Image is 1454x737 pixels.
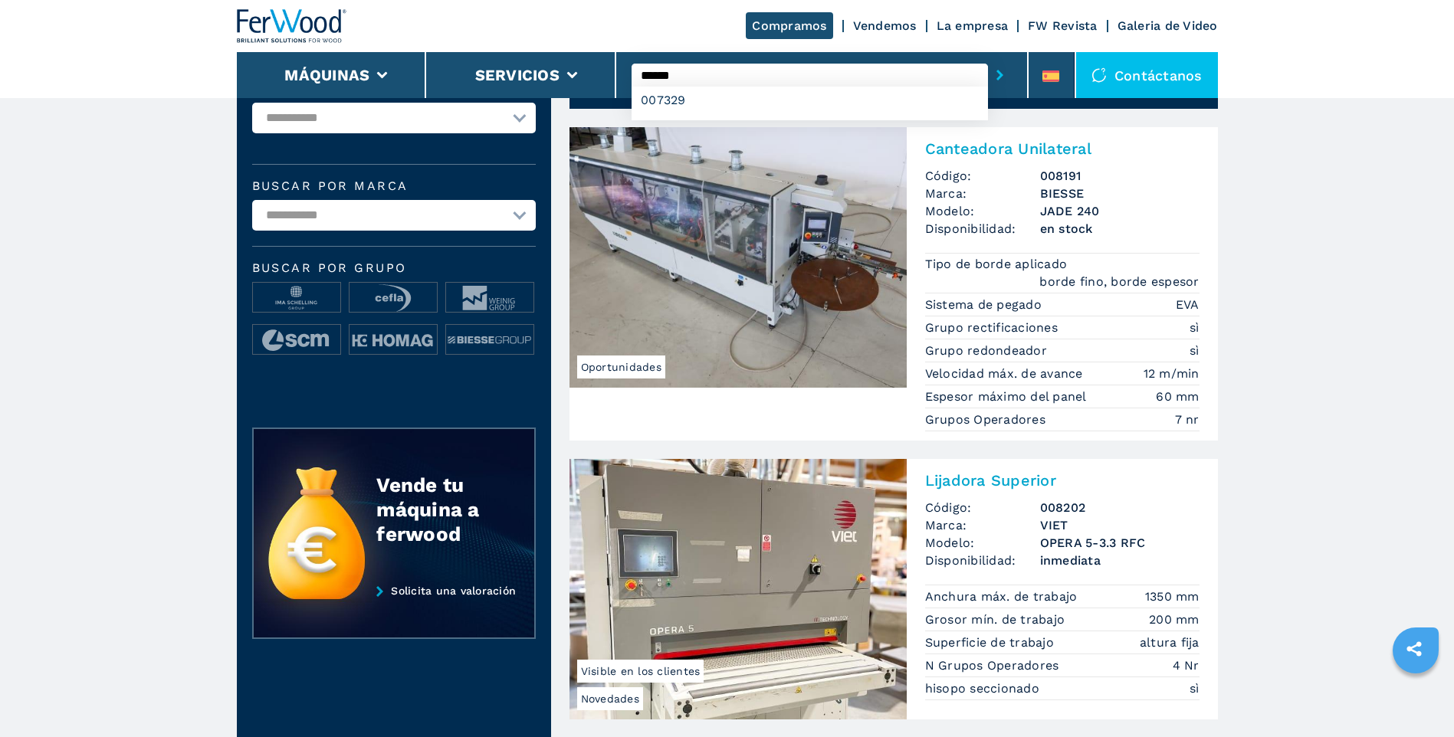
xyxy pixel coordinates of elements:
[350,283,437,313] img: image
[569,459,1218,719] a: Lijadora Superior VIET OPERA 5-3.3 RFCNovedadesVisible en los clientesLijadora SuperiorCódigo:008...
[569,127,1218,441] a: Canteadora Unilateral BIESSE JADE 240OportunidadesCanteadora UnilateralCódigo:008191Marca:BIESSEM...
[376,473,504,546] div: Vende tu máquina a ferwood
[1040,499,1200,516] h3: 008202
[1039,273,1199,290] em: borde fino, borde espesor
[1140,634,1200,651] em: altura fija
[925,516,1040,534] span: Marca:
[252,262,536,274] span: Buscar por grupo
[925,167,1040,185] span: Código:
[925,499,1040,516] span: Código:
[988,57,1012,93] button: submit-button
[1076,52,1218,98] div: Contáctanos
[925,296,1046,313] p: Sistema de pegado
[1040,552,1200,569] span: inmediata
[1040,167,1200,185] h3: 008191
[925,365,1087,382] p: Velocidad máx. de avance
[569,127,907,388] img: Canteadora Unilateral BIESSE JADE 240
[925,552,1040,569] span: Disponibilidad:
[237,9,347,43] img: Ferwood
[577,355,665,378] span: Oportunidades
[1145,588,1200,605] em: 1350 mm
[252,585,536,640] a: Solicita una valoración
[1144,365,1200,382] em: 12 m/min
[925,611,1069,628] p: Grosor mín. de trabajo
[746,12,832,39] a: Compramos
[569,459,907,719] img: Lijadora Superior VIET OPERA 5-3.3 RFC
[253,325,340,355] img: image
[925,139,1200,158] h2: Canteadora Unilateral
[925,342,1052,359] p: Grupo redondeador
[925,202,1040,220] span: Modelo:
[1118,18,1218,33] a: Galeria de Video
[1040,220,1200,237] span: en stock
[1389,668,1443,726] iframe: Chat
[925,319,1062,336] p: Grupo rectificaciones
[925,588,1081,605] p: Anchura máx. de trabajo
[925,388,1091,405] p: Espesor máximo del panel
[577,687,643,710] span: Novedades
[252,180,536,192] label: Buscar por marca
[1190,319,1200,336] em: sì
[632,87,988,114] div: 007329
[1176,296,1200,313] em: EVA
[446,325,533,355] img: image
[446,283,533,313] img: image
[284,66,369,84] button: Máquinas
[925,220,1040,237] span: Disponibilidad:
[853,18,917,33] a: Vendemos
[253,283,340,313] img: image
[1040,202,1200,220] h3: JADE 240
[925,256,1072,273] p: Tipo de borde aplicado
[1040,185,1200,202] h3: BIESSE
[925,185,1040,202] span: Marca:
[937,18,1009,33] a: La empresa
[1091,67,1107,83] img: Contáctanos
[1156,388,1199,405] em: 60 mm
[1395,630,1433,668] a: sharethis
[925,657,1063,674] p: N Grupos Operadores
[1040,516,1200,534] h3: VIET
[475,66,560,84] button: Servicios
[925,680,1044,697] p: hisopo seccionado
[1040,534,1200,552] h3: OPERA 5-3.3 RFC
[1190,342,1200,359] em: sì
[925,471,1200,490] h2: Lijadora Superior
[1173,657,1200,674] em: 4 Nr
[925,634,1058,651] p: Superficie de trabajo
[925,534,1040,552] span: Modelo:
[1028,18,1098,33] a: FW Revista
[350,325,437,355] img: image
[1149,611,1200,628] em: 200 mm
[1190,680,1200,697] em: sì
[1175,411,1200,428] em: 7 nr
[925,411,1050,428] p: Grupos Operadores
[577,660,704,683] span: Visible en los clientes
